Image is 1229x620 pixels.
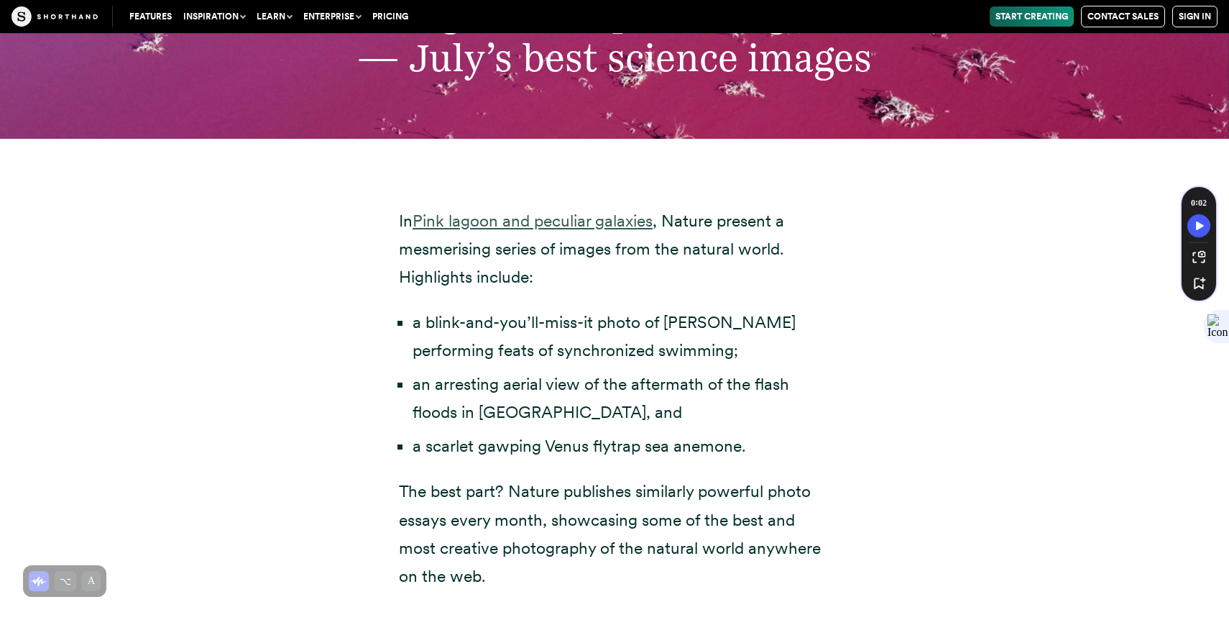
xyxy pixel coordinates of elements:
p: In , Nature present a mesmerising series of images from the natural world. Highlights include: [399,207,830,291]
button: Enterprise [298,6,367,27]
li: a scarlet gawping Venus flytrap sea anemone. [413,432,830,460]
a: Features [124,6,178,27]
button: Inspiration [178,6,251,27]
a: Start Creating [990,6,1074,27]
a: Contact Sales [1081,6,1165,27]
p: The best part? Nature publishes similarly powerful photo essays every month, showcasing some of t... [399,478,830,590]
li: an arresting aerial view of the aftermath of the flash floods in [GEOGRAPHIC_DATA], and [413,370,830,427]
a: Pink lagoon and peculiar galaxies [413,211,653,231]
a: Pricing [367,6,414,27]
a: Sign in [1172,6,1218,27]
button: Learn [251,6,298,27]
img: The Craft [11,6,98,27]
li: a blink-and-you’ll-miss-it photo of [PERSON_NAME] performing feats of synchronized swimming; [413,309,830,365]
